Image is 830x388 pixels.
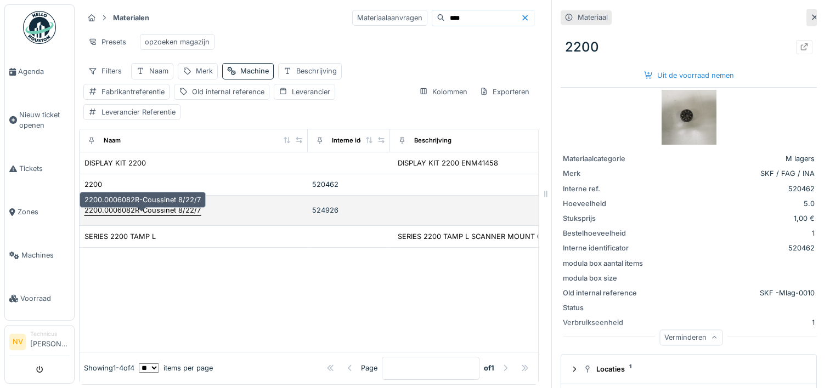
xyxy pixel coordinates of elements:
img: 2200 [662,90,716,145]
div: Leverancier Referentie [101,107,176,117]
div: Beschrijving [414,136,451,145]
div: 520462 [650,184,815,194]
div: 2200.0006082R-Coussinet 8/22/7 [80,192,206,208]
div: SKF / FAG / INA [650,168,815,179]
div: Presets [83,34,131,50]
div: Beschrijving [296,66,337,76]
div: modula box size [563,273,645,283]
a: Machines [5,233,74,277]
div: modula box aantal items [563,258,645,269]
div: Materiaalcategorie [563,153,645,164]
div: SERIES 2200 TAMP L SCANNER MOUNT CLV6XX [398,231,564,242]
div: Old internal reference [563,288,645,298]
div: Status [563,303,645,313]
a: Voorraad [5,277,74,320]
img: Badge_color-CXgf-gQk.svg [23,11,56,44]
div: SKF -Mlag-0010 [760,288,815,298]
div: Materiaalaanvragen [352,10,427,26]
span: Machines [21,250,70,260]
div: M lagers [650,153,815,164]
span: Zones [18,207,70,217]
div: Showing 1 - 4 of 4 [84,363,134,373]
div: 2200 [561,33,817,61]
li: [PERSON_NAME] [30,330,70,353]
div: Page [361,363,377,373]
div: DISPLAY KIT 2200 ENM41458 [398,158,498,168]
div: Interne identificator [563,243,645,253]
a: Agenda [5,50,74,93]
div: 2200 [84,179,102,190]
div: Interne identificator [332,136,391,145]
a: Zones [5,190,74,233]
div: Naam [104,136,121,145]
div: 5.0 [650,198,815,209]
div: Stuksprijs [563,213,645,224]
a: NV Technicus[PERSON_NAME] [9,330,70,356]
a: Nieuw ticket openen [5,93,74,147]
div: Merk [196,66,213,76]
div: Old internal reference [192,87,264,97]
li: NV [9,334,26,350]
div: items per page [139,363,213,373]
span: Tickets [19,163,70,174]
div: Merk [563,168,645,179]
div: Uit de voorraad nemen [640,68,738,83]
div: Verbruikseenheid [563,317,645,328]
div: DISPLAY KIT 2200 [84,158,146,168]
summary: Locaties1 [566,359,812,379]
div: Technicus [30,330,70,338]
div: Filters [83,63,127,79]
span: Voorraad [20,293,70,304]
div: Locaties [583,364,803,374]
a: Tickets [5,147,74,190]
div: Leverancier [292,87,330,97]
div: 520462 [312,179,386,190]
div: Verminderen [659,329,722,345]
div: SERIES 2200 TAMP L [84,231,156,242]
span: Nieuw ticket openen [19,110,70,130]
div: Kolommen [414,84,472,100]
div: Bestelhoeveelheid [563,228,645,238]
strong: of 1 [484,363,494,373]
div: 1 [812,317,815,328]
div: 520462 [650,243,815,253]
div: 524926 [312,205,386,215]
div: 1 [650,228,815,238]
div: Fabrikantreferentie [101,87,165,97]
div: Interne ref. [563,184,645,194]
div: Machine [240,66,269,76]
div: opzoeken magazijn [145,37,210,47]
div: Naam [149,66,168,76]
div: Materiaal [578,12,608,22]
div: 2200.0006082R-Coussinet 8/22/7 [84,205,201,215]
div: Hoeveelheid [563,198,645,209]
span: Agenda [18,66,70,77]
div: 1,00 € [650,213,815,224]
strong: Materialen [109,13,154,23]
div: Exporteren [475,84,534,100]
